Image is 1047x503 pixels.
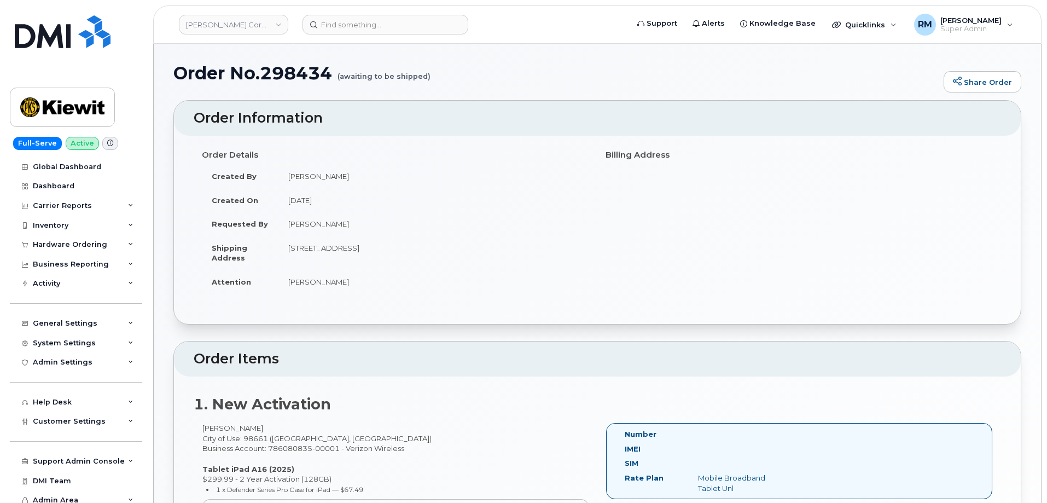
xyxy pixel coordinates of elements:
[278,270,589,294] td: [PERSON_NAME]
[212,172,257,181] strong: Created By
[194,395,331,413] strong: 1. New Activation
[212,244,247,263] strong: Shipping Address
[202,151,589,160] h4: Order Details
[944,71,1021,93] a: Share Order
[278,188,589,212] td: [DATE]
[278,212,589,236] td: [PERSON_NAME]
[194,111,1001,126] h2: Order Information
[625,458,638,469] label: SIM
[625,429,656,440] label: Number
[194,351,1001,367] h2: Order Items
[690,473,793,493] div: Mobile Broadband Tablet Unl
[216,485,363,494] small: 1 x Defender Series Pro Case for iPad — $67.49
[338,63,431,80] small: (awaiting to be shipped)
[625,444,641,454] label: IMEI
[606,151,993,160] h4: Billing Address
[212,277,251,286] strong: Attention
[173,63,938,83] h1: Order No.298434
[278,164,589,188] td: [PERSON_NAME]
[212,196,258,205] strong: Created On
[625,473,664,483] label: Rate Plan
[202,465,294,473] strong: Tablet iPad A16 (2025)
[278,236,589,270] td: [STREET_ADDRESS]
[212,219,268,228] strong: Requested By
